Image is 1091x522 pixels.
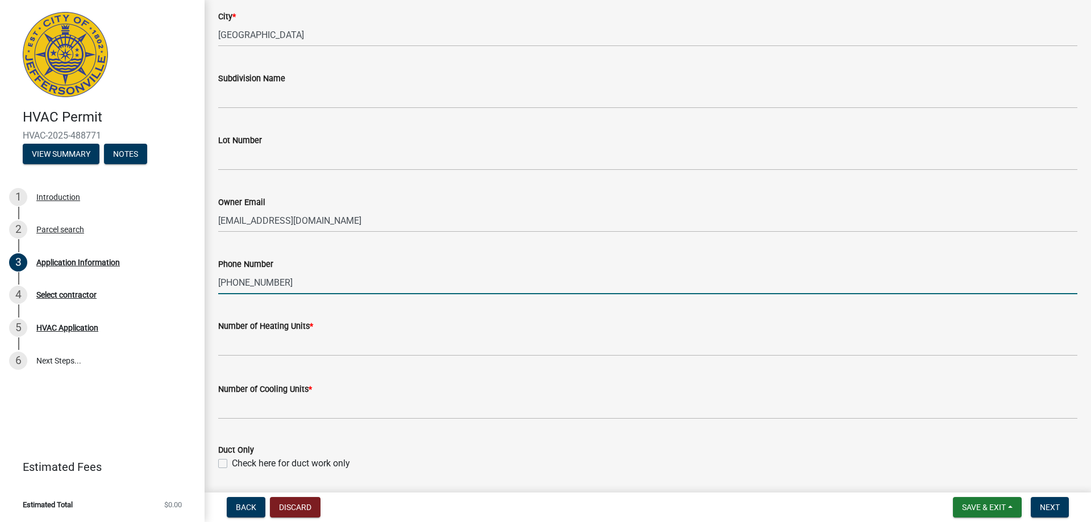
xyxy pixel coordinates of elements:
span: HVAC-2025-488771 [23,130,182,141]
wm-modal-confirm: Notes [104,150,147,159]
button: Notes [104,144,147,164]
span: Estimated Total [23,501,73,508]
label: Number of Cooling Units [218,386,312,394]
wm-modal-confirm: Summary [23,150,99,159]
img: City of Jeffersonville, Indiana [23,12,108,97]
div: 6 [9,352,27,370]
div: Application Information [36,258,120,266]
div: 3 [9,253,27,272]
div: Introduction [36,193,80,201]
button: Next [1031,497,1069,517]
div: 2 [9,220,27,239]
div: 5 [9,319,27,337]
label: Subdivision Name [218,75,285,83]
div: Parcel search [36,225,84,233]
button: Discard [270,497,320,517]
div: HVAC Application [36,324,98,332]
div: 1 [9,188,27,206]
span: Save & Exit [962,503,1006,512]
button: View Summary [23,144,99,164]
label: Owner Email [218,199,265,207]
label: Phone Number [218,261,273,269]
label: Number of Heating Units [218,323,313,331]
h4: HVAC Permit [23,109,195,126]
button: Save & Exit [953,497,1022,517]
button: Back [227,497,265,517]
div: Select contractor [36,291,97,299]
span: Back [236,503,256,512]
span: Next [1040,503,1060,512]
a: Estimated Fees [9,456,186,478]
div: 4 [9,286,27,304]
label: Duct Only [218,446,254,454]
label: Check here for duct work only [232,457,350,470]
label: Lot Number [218,137,262,145]
span: $0.00 [164,501,182,508]
label: City [218,13,236,21]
